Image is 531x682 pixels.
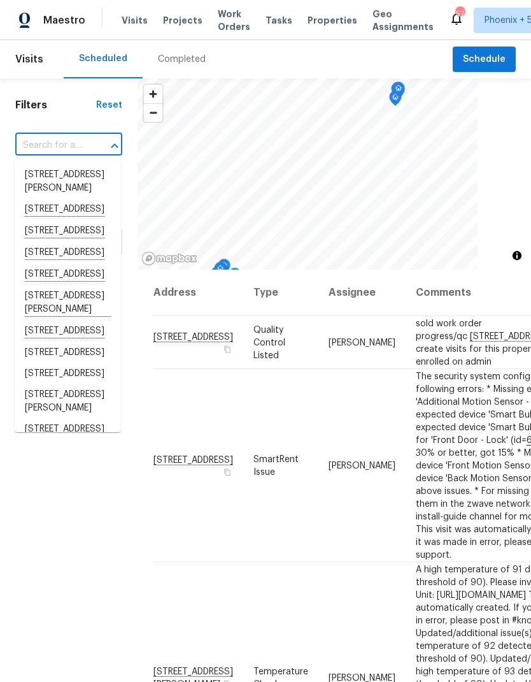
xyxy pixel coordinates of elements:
button: Copy Address [222,466,233,477]
button: Toggle attribution [509,248,525,263]
span: Tasks [265,16,292,25]
span: Toggle attribution [513,249,521,263]
span: [PERSON_NAME] [329,338,395,347]
button: Zoom in [144,85,162,103]
span: Zoom out [144,104,162,122]
li: [STREET_ADDRESS][PERSON_NAME] [15,384,121,419]
span: Schedule [463,52,506,68]
span: Visits [15,45,43,73]
button: Close [106,137,124,155]
span: [PERSON_NAME] [329,461,395,470]
div: Scheduled [79,52,127,65]
li: [STREET_ADDRESS][PERSON_NAME] [15,164,121,199]
span: SmartRent Issue [253,454,299,476]
div: 57 [455,8,464,20]
input: Search for an address... [15,136,87,156]
div: Map marker [391,82,404,102]
li: [STREET_ADDRESS] [15,363,121,384]
span: Geo Assignments [372,8,434,33]
div: Map marker [229,268,241,287]
a: Mapbox homepage [141,251,197,266]
span: Quality Control Listed [253,325,285,359]
span: Visits [122,14,148,27]
th: Type [243,270,318,316]
span: Projects [163,14,202,27]
button: Schedule [453,47,516,73]
li: [STREET_ADDRESS] [15,342,121,363]
th: Address [153,270,243,316]
th: Assignee [318,270,406,316]
div: Completed [158,53,206,66]
div: Map marker [214,262,227,282]
canvas: Map [138,78,478,270]
span: Work Orders [218,8,250,33]
span: Properties [308,14,357,27]
div: Map marker [210,267,223,287]
div: Map marker [392,82,405,101]
button: Copy Address [222,343,233,354]
h1: Filters [15,99,96,112]
div: Reset [96,99,122,112]
button: Zoom out [144,103,162,122]
div: Map marker [218,259,230,279]
span: [PERSON_NAME] [329,673,395,682]
span: Maestro [43,14,85,27]
div: Map marker [389,91,402,110]
li: [STREET_ADDRESS][PERSON_NAME] [15,419,121,453]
